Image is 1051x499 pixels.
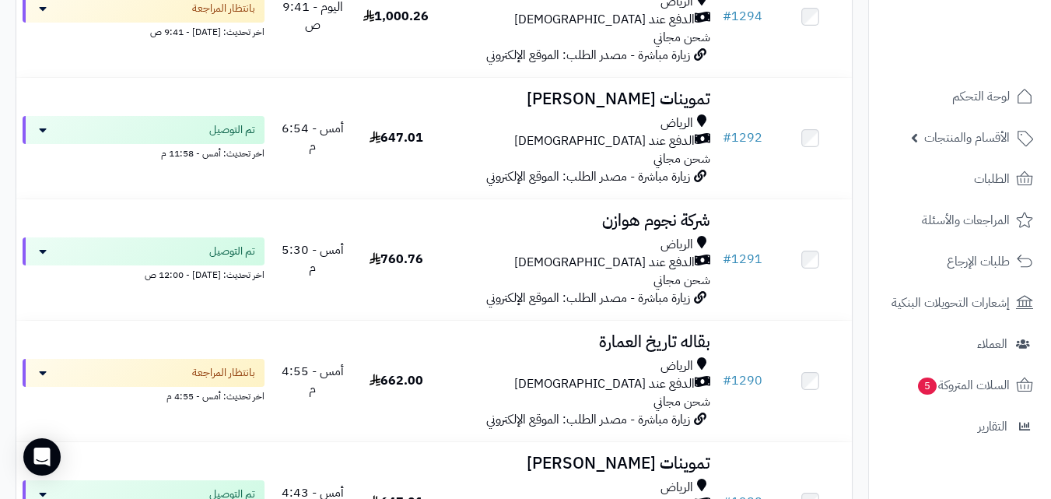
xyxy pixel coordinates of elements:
[23,438,61,476] div: Open Intercom Messenger
[444,333,710,351] h3: بقاله تاريخ العمارة
[653,392,710,411] span: شحن مجاني
[486,167,690,186] span: زيارة مباشرة - مصدر الطلب: الموقع الإلكتروني
[974,168,1010,190] span: الطلبات
[23,23,265,39] div: اخر تحديث: [DATE] - 9:41 ص
[723,7,731,26] span: #
[947,251,1010,272] span: طلبات الإرجاع
[370,128,423,147] span: 647.01
[653,28,710,47] span: شحن مجاني
[892,292,1010,314] span: إشعارات التحويلات البنكية
[660,357,693,375] span: الرياض
[282,119,344,156] span: أمس - 6:54 م
[977,333,1007,355] span: العملاء
[878,408,1042,445] a: التقارير
[878,202,1042,239] a: المراجعات والأسئلة
[653,149,710,168] span: شحن مجاني
[192,1,255,16] span: بانتظار المراجعة
[723,250,731,269] span: #
[209,244,255,259] span: تم التوصيل
[723,128,762,147] a: #1292
[23,265,265,282] div: اخر تحديث: [DATE] - 12:00 ص
[723,7,762,26] a: #1294
[653,271,710,290] span: شحن مجاني
[723,371,731,390] span: #
[878,78,1042,115] a: لوحة التحكم
[878,160,1042,198] a: الطلبات
[514,375,695,393] span: الدفع عند [DEMOGRAPHIC_DATA]
[444,212,710,230] h3: شركة نجوم هوازن
[878,243,1042,280] a: طلبات الإرجاع
[878,284,1042,322] a: إشعارات التحويلات البنكية
[723,128,731,147] span: #
[978,416,1007,438] span: التقارير
[514,132,695,150] span: الدفع عند [DEMOGRAPHIC_DATA]
[660,479,693,497] span: الرياض
[924,127,1010,149] span: الأقسام والمنتجات
[486,289,690,307] span: زيارة مباشرة - مصدر الطلب: الموقع الإلكتروني
[660,236,693,254] span: الرياض
[282,362,344,399] span: أمس - 4:55 م
[922,209,1010,231] span: المراجعات والأسئلة
[370,371,423,390] span: 662.00
[370,250,423,269] span: 760.76
[723,371,762,390] a: #1290
[486,46,690,65] span: زيارة مباشرة - مصدر الطلب: الموقع الإلكتروني
[660,114,693,132] span: الرياض
[192,365,255,381] span: بانتظار المراجعة
[363,7,429,26] span: 1,000.26
[723,250,762,269] a: #1291
[514,254,695,272] span: الدفع عند [DEMOGRAPHIC_DATA]
[23,144,265,160] div: اخر تحديث: أمس - 11:58 م
[878,325,1042,363] a: العملاء
[916,374,1010,396] span: السلات المتروكة
[444,455,710,473] h3: تموينات [PERSON_NAME]
[23,387,265,403] div: اخر تحديث: أمس - 4:55 م
[514,11,695,29] span: الدفع عند [DEMOGRAPHIC_DATA]
[209,122,255,138] span: تم التوصيل
[486,410,690,429] span: زيارة مباشرة - مصدر الطلب: الموقع الإلكتروني
[918,378,937,395] span: 5
[952,86,1010,107] span: لوحة التحكم
[945,42,1036,75] img: logo-2.png
[282,241,344,277] span: أمس - 5:30 م
[878,367,1042,404] a: السلات المتروكة5
[444,90,710,108] h3: تموينات [PERSON_NAME]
